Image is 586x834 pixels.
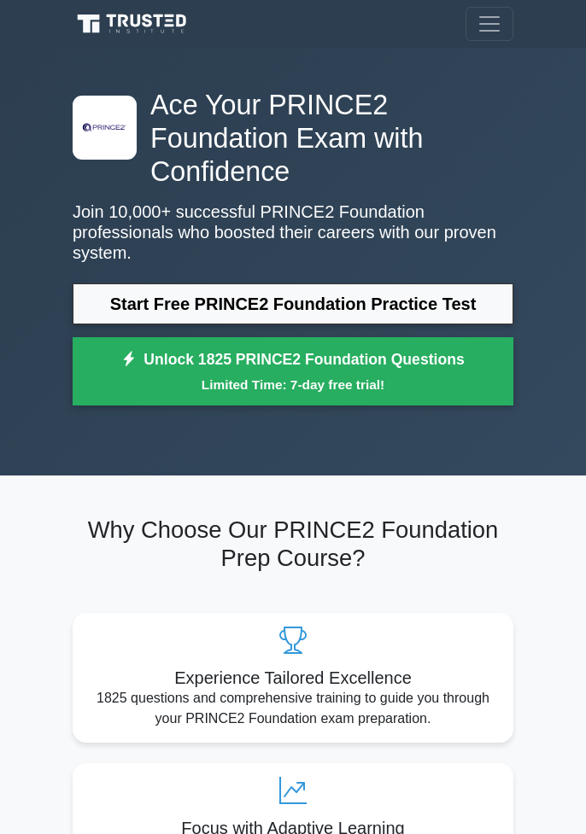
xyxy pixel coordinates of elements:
button: Toggle navigation [466,7,513,41]
a: Start Free PRINCE2 Foundation Practice Test [73,283,513,324]
p: Join 10,000+ successful PRINCE2 Foundation professionals who boosted their careers with our prove... [73,201,513,263]
h5: Experience Tailored Excellence [86,668,500,688]
p: 1825 questions and comprehensive training to guide you through your PRINCE2 Foundation exam prepa... [86,688,500,729]
h2: Why Choose Our PRINCE2 Foundation Prep Course? [73,516,513,573]
h1: Ace Your PRINCE2 Foundation Exam with Confidence [73,89,513,188]
small: Limited Time: 7-day free trial! [94,375,492,394]
a: Unlock 1825 PRINCE2 Foundation QuestionsLimited Time: 7-day free trial! [73,337,513,405]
